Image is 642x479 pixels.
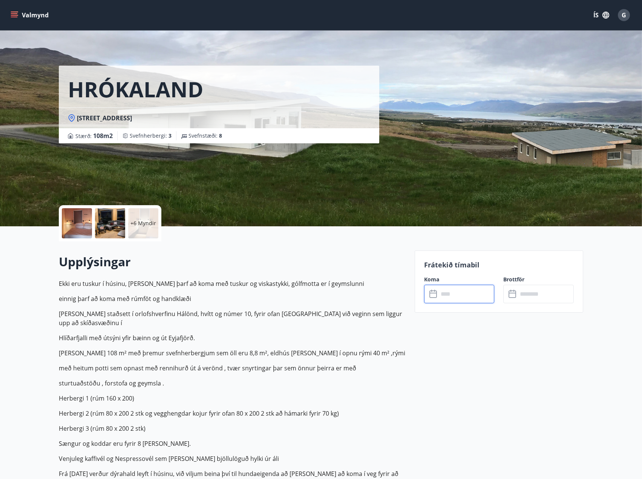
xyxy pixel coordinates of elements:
p: [PERSON_NAME] 108 m² með þremur svefnherbergjum sem öll eru 8,8 m², eldhús [PERSON_NAME] í opnu r... [59,349,406,358]
label: Brottför [503,276,574,283]
span: G [622,11,626,19]
span: Svefnstæði : [188,132,222,140]
p: með heitum potti sem opnast með rennihurð út á verönd , tvær snyrtingar þar sem önnur þeirra er með [59,364,406,373]
p: Frátekið tímabil [424,260,574,270]
span: Stærð : [75,131,113,140]
p: Sængur og koddar eru fyrir 8 [PERSON_NAME]. [59,439,406,448]
p: Herbergi 3 (rúm 80 x 200 2 stk) [59,424,406,433]
p: [PERSON_NAME] staðsett í orlofshverfinu Hálönd, hvítt og númer 10, fyrir ofan [GEOGRAPHIC_DATA] v... [59,309,406,327]
span: [STREET_ADDRESS] [77,114,132,122]
p: Herbergi 1 (rúm 160 x 200) [59,394,406,403]
p: Ekki eru tuskur í húsinu, [PERSON_NAME] þarf að koma með tuskur og viskastykki, gólfmotta er í ge... [59,279,406,288]
span: 108 m2 [93,132,113,140]
p: Venjuleg kaffivél og Nespressovél sem [PERSON_NAME] bjöllulöguð hylki úr áli [59,454,406,463]
button: G [615,6,633,24]
h1: HRÓKALAND [68,75,203,103]
span: 8 [219,132,222,139]
span: Svefnherbergi : [130,132,172,140]
p: Herbergi 2 (rúm 80 x 200 2 stk og vegghengdar kojur fyrir ofan 80 x 200 2 stk að hámarki fyrir 70... [59,409,406,418]
p: Hlíðarfjalli með útsýni yfir bæinn og út Eyjafjörð. [59,333,406,342]
p: einnig þarf að koma með rúmföt og handklæði [59,294,406,303]
label: Koma [424,276,495,283]
p: +6 Myndir [130,220,156,227]
span: 3 [169,132,172,139]
p: sturtuaðstöðu , forstofa og geymsla . [59,379,406,388]
button: ÍS [589,8,613,22]
button: menu [9,8,52,22]
h2: Upplýsingar [59,253,406,270]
